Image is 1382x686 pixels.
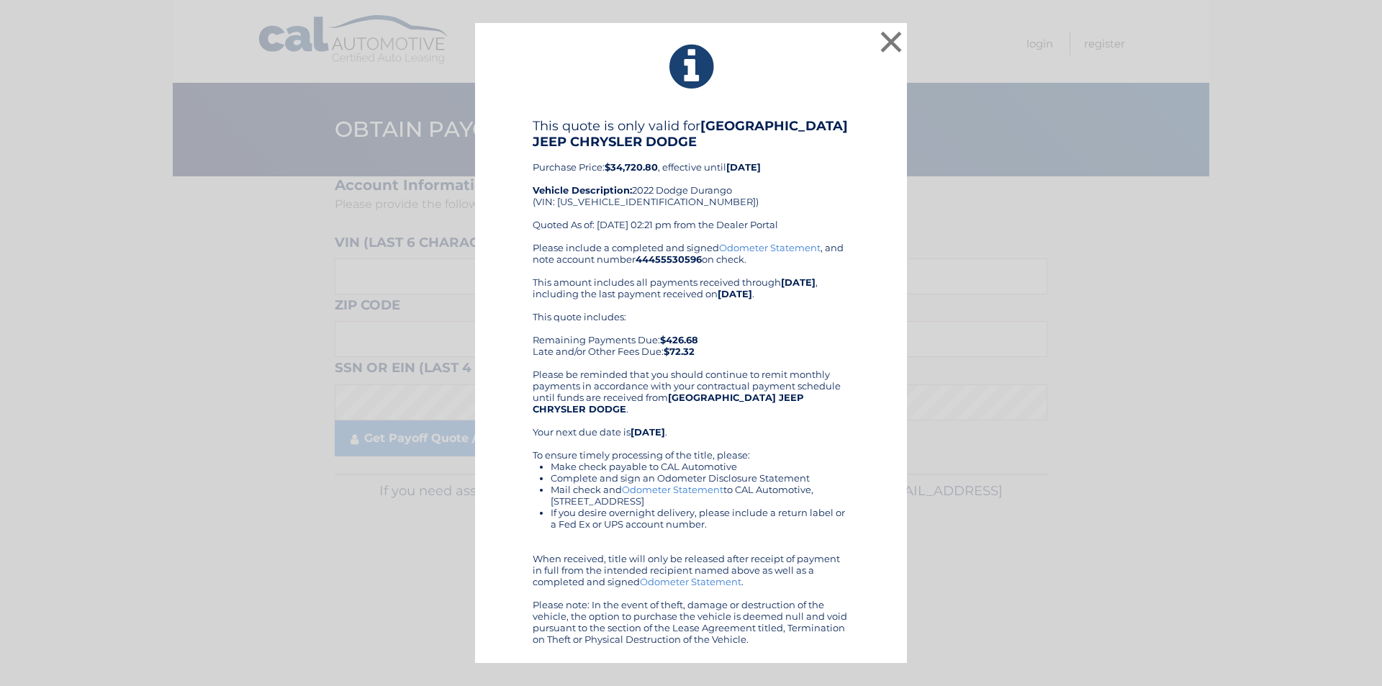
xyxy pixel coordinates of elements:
h4: This quote is only valid for [533,118,849,150]
a: Odometer Statement [719,242,821,253]
li: Mail check and to CAL Automotive, [STREET_ADDRESS] [551,484,849,507]
li: If you desire overnight delivery, please include a return label or a Fed Ex or UPS account number. [551,507,849,530]
button: × [877,27,905,56]
b: [DATE] [718,288,752,299]
b: [DATE] [726,161,761,173]
b: [GEOGRAPHIC_DATA] JEEP CHRYSLER DODGE [533,392,804,415]
b: 44455530596 [636,253,702,265]
a: Odometer Statement [622,484,723,495]
div: Purchase Price: , effective until 2022 Dodge Durango (VIN: [US_VEHICLE_IDENTIFICATION_NUMBER]) Qu... [533,118,849,242]
div: Please include a completed and signed , and note account number on check. This amount includes al... [533,242,849,645]
a: Odometer Statement [640,576,741,587]
b: [GEOGRAPHIC_DATA] JEEP CHRYSLER DODGE [533,118,848,150]
b: [DATE] [781,276,816,288]
li: Make check payable to CAL Automotive [551,461,849,472]
strong: Vehicle Description: [533,184,632,196]
b: $426.68 [660,334,698,346]
b: $72.32 [664,346,695,357]
b: $34,720.80 [605,161,658,173]
div: This quote includes: Remaining Payments Due: Late and/or Other Fees Due: [533,311,849,357]
li: Complete and sign an Odometer Disclosure Statement [551,472,849,484]
b: [DATE] [631,426,665,438]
